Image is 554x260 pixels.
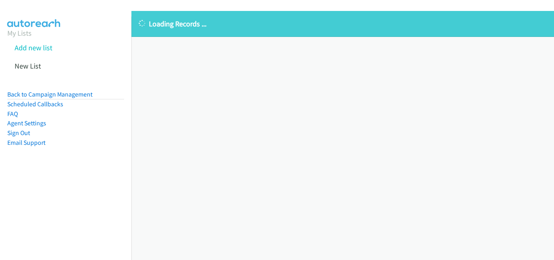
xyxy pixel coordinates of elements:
[139,18,547,29] p: Loading Records ...
[7,90,92,98] a: Back to Campaign Management
[15,43,52,52] a: Add new list
[7,100,63,108] a: Scheduled Callbacks
[7,110,18,118] a: FAQ
[15,61,41,71] a: New List
[7,129,30,137] a: Sign Out
[7,139,45,146] a: Email Support
[7,28,32,38] a: My Lists
[7,119,46,127] a: Agent Settings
